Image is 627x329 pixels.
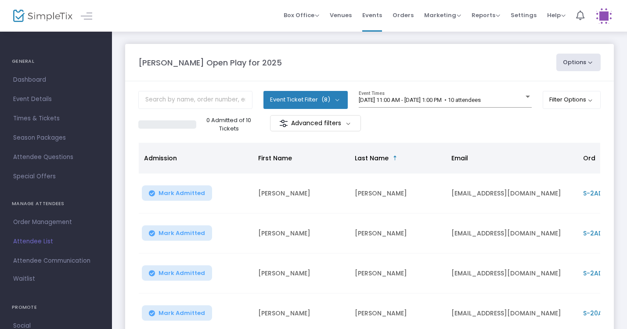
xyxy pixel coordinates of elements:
input: Search by name, order number, email, ip address [138,91,252,109]
span: Last Name [355,154,389,163]
span: [DATE] 11:00 AM - [DATE] 1:00 PM • 10 attendees [359,97,481,103]
span: Attendee Questions [13,152,99,163]
button: Filter Options [543,91,601,108]
span: Mark Admitted [159,190,205,197]
span: Event Details [13,94,99,105]
span: Mark Admitted [159,270,205,277]
span: Season Packages [13,132,99,144]
span: Attendee List [13,236,99,247]
span: Sortable [392,155,399,162]
button: Mark Admitted [142,225,212,241]
span: Marketing [424,11,461,19]
span: Reports [472,11,500,19]
td: [PERSON_NAME] [253,253,350,293]
span: Mark Admitted [159,310,205,317]
button: Options [556,54,601,71]
span: Orders [393,4,414,26]
h4: MANAGE ATTENDEES [12,195,100,213]
td: [PERSON_NAME] [350,174,446,213]
span: Special Offers [13,171,99,182]
td: [EMAIL_ADDRESS][DOMAIN_NAME] [446,174,578,213]
td: [EMAIL_ADDRESS][DOMAIN_NAME] [446,253,578,293]
span: Waitlist [13,275,35,283]
span: Events [362,4,382,26]
td: [PERSON_NAME] [253,213,350,253]
span: Order ID [583,154,610,163]
m-panel-title: [PERSON_NAME] Open Play for 2025 [138,57,282,69]
span: Times & Tickets [13,113,99,124]
button: Mark Admitted [142,265,212,281]
h4: GENERAL [12,53,100,70]
td: [PERSON_NAME] [253,174,350,213]
span: Order Management [13,217,99,228]
m-button: Advanced filters [270,115,361,131]
span: Dashboard [13,74,99,86]
span: Venues [330,4,352,26]
td: [PERSON_NAME] [350,253,446,293]
td: [EMAIL_ADDRESS][DOMAIN_NAME] [446,213,578,253]
span: Attendee Communication [13,255,99,267]
span: Settings [511,4,537,26]
button: Mark Admitted [142,305,212,321]
button: Mark Admitted [142,185,212,201]
span: Box Office [284,11,319,19]
h4: PROMOTE [12,299,100,316]
span: (8) [321,96,330,103]
span: Help [547,11,566,19]
span: Email [451,154,468,163]
span: Admission [144,154,177,163]
span: Mark Admitted [159,230,205,237]
p: 0 Admitted of 10 Tickets [200,116,258,133]
button: Event Ticket Filter(8) [263,91,348,108]
span: First Name [258,154,292,163]
td: [PERSON_NAME] [350,213,446,253]
img: filter [279,119,288,128]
